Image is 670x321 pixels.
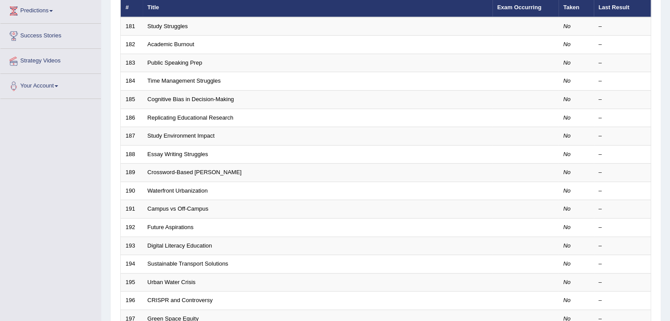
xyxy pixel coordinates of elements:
[121,182,143,200] td: 190
[0,49,101,71] a: Strategy Videos
[121,292,143,310] td: 196
[563,224,571,230] em: No
[121,200,143,219] td: 191
[0,74,101,96] a: Your Account
[148,132,215,139] a: Study Environment Impact
[121,72,143,91] td: 184
[563,242,571,249] em: No
[599,187,646,195] div: –
[599,242,646,250] div: –
[148,242,212,249] a: Digital Literacy Education
[148,169,242,175] a: Crossword-Based [PERSON_NAME]
[121,36,143,54] td: 182
[148,41,194,47] a: Academic Burnout
[148,151,208,157] a: Essay Writing Struggles
[121,237,143,255] td: 193
[148,205,208,212] a: Campus vs Off-Campus
[148,297,213,303] a: CRISPR and Controversy
[563,132,571,139] em: No
[563,151,571,157] em: No
[563,187,571,194] em: No
[563,41,571,47] em: No
[599,205,646,213] div: –
[148,279,196,285] a: Urban Water Crisis
[563,279,571,285] em: No
[563,77,571,84] em: No
[563,205,571,212] em: No
[599,77,646,85] div: –
[599,296,646,305] div: –
[599,95,646,104] div: –
[121,91,143,109] td: 185
[148,187,208,194] a: Waterfront Urbanization
[563,23,571,29] em: No
[148,114,233,121] a: Replicating Educational Research
[121,164,143,182] td: 189
[121,145,143,164] td: 188
[599,168,646,177] div: –
[121,127,143,146] td: 187
[148,59,202,66] a: Public Speaking Prep
[148,23,188,29] a: Study Struggles
[121,218,143,237] td: 192
[563,114,571,121] em: No
[563,59,571,66] em: No
[148,96,234,102] a: Cognitive Bias in Decision-Making
[599,223,646,232] div: –
[121,54,143,72] td: 183
[148,224,194,230] a: Future Aspirations
[563,169,571,175] em: No
[148,77,221,84] a: Time Management Struggles
[599,40,646,49] div: –
[599,59,646,67] div: –
[599,260,646,268] div: –
[148,260,229,267] a: Sustainable Transport Solutions
[0,24,101,46] a: Success Stories
[563,297,571,303] em: No
[121,255,143,274] td: 194
[121,109,143,127] td: 186
[599,150,646,159] div: –
[599,22,646,31] div: –
[497,4,541,11] a: Exam Occurring
[121,17,143,36] td: 181
[599,278,646,287] div: –
[599,132,646,140] div: –
[121,273,143,292] td: 195
[563,96,571,102] em: No
[563,260,571,267] em: No
[599,114,646,122] div: –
